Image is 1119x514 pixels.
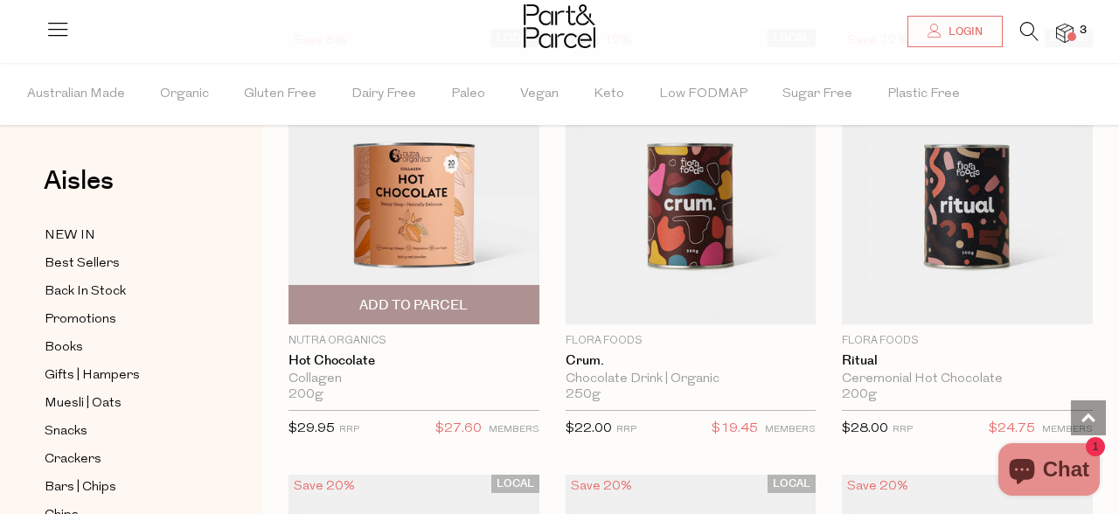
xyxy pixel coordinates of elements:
[244,64,316,125] span: Gluten Free
[1042,425,1093,434] small: MEMBERS
[288,372,539,387] div: Collagen
[782,64,852,125] span: Sugar Free
[351,64,416,125] span: Dairy Free
[339,425,359,434] small: RRP
[989,418,1035,441] span: $24.75
[45,254,120,274] span: Best Sellers
[45,337,83,358] span: Books
[45,421,87,442] span: Snacks
[288,353,539,369] a: Hot Chocolate
[288,333,539,349] p: Nutra Organics
[842,29,1093,324] img: Ritual
[842,387,877,403] span: 200g
[566,29,817,324] img: Crum.
[44,168,114,212] a: Aisles
[45,477,116,498] span: Bars | Chips
[520,64,559,125] span: Vegan
[524,4,595,48] img: Part&Parcel
[45,281,126,302] span: Back In Stock
[1075,23,1091,38] span: 3
[44,162,114,200] span: Aisles
[594,64,624,125] span: Keto
[893,425,913,434] small: RRP
[288,285,539,324] button: Add To Parcel
[491,475,539,493] span: LOCAL
[359,296,468,315] span: Add To Parcel
[45,365,140,386] span: Gifts | Hampers
[45,281,204,302] a: Back In Stock
[451,64,485,125] span: Paleo
[45,309,116,330] span: Promotions
[993,443,1105,500] inbox-online-store-chat: Shopify online store chat
[616,425,636,434] small: RRP
[765,425,816,434] small: MEMBERS
[489,425,539,434] small: MEMBERS
[45,476,204,498] a: Bars | Chips
[1056,24,1074,42] a: 3
[45,449,101,470] span: Crackers
[566,387,601,403] span: 250g
[768,475,816,493] span: LOCAL
[45,309,204,330] a: Promotions
[842,475,914,498] div: Save 20%
[288,475,360,498] div: Save 20%
[842,372,1093,387] div: Ceremonial Hot Chocolate
[27,64,125,125] span: Australian Made
[712,418,758,441] span: $19.45
[160,64,209,125] span: Organic
[842,422,888,435] span: $28.00
[842,353,1093,369] a: Ritual
[45,420,204,442] a: Snacks
[45,253,204,274] a: Best Sellers
[45,392,204,414] a: Muesli | Oats
[887,64,960,125] span: Plastic Free
[45,393,122,414] span: Muesli | Oats
[288,387,323,403] span: 200g
[842,333,1093,349] p: Flora Foods
[435,418,482,441] span: $27.60
[566,475,637,498] div: Save 20%
[45,337,204,358] a: Books
[288,422,335,435] span: $29.95
[659,64,747,125] span: Low FODMAP
[45,448,204,470] a: Crackers
[566,353,817,369] a: Crum.
[566,333,817,349] p: Flora Foods
[45,226,95,247] span: NEW IN
[288,29,539,324] img: Hot Chocolate
[944,24,983,39] span: Login
[45,225,204,247] a: NEW IN
[45,365,204,386] a: Gifts | Hampers
[907,16,1003,47] a: Login
[566,422,612,435] span: $22.00
[566,372,817,387] div: Chocolate Drink | Organic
